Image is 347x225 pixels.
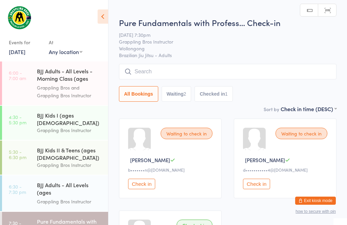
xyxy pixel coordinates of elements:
button: Check in [128,179,155,189]
div: Grappling Bros Instructor [37,198,102,205]
div: BJJ Kids I (ages [DEMOGRAPHIC_DATA]) [37,111,102,126]
label: Sort by [264,106,279,112]
div: Waiting to check in [275,128,327,139]
time: 5:30 - 6:30 pm [9,149,26,160]
div: 1 [225,91,228,97]
a: 5:30 -6:30 pmBJJ Kids II & Teens (ages [DEMOGRAPHIC_DATA])Grappling Bros Instructor [2,141,108,175]
span: Grappling Bros Instructor [119,38,326,45]
div: Grappling Bros Instructor [37,161,102,169]
div: b•••••••n@[DOMAIN_NAME] [128,167,215,173]
div: BJJ Adults - All Levels - Morning Class (ages [DEMOGRAPHIC_DATA]+) [37,67,102,84]
div: BJJ Adults - All Levels (ages [DEMOGRAPHIC_DATA]+) [37,181,102,198]
input: Search [119,64,336,79]
div: Events for [9,37,42,48]
div: BJJ Kids II & Teens (ages [DEMOGRAPHIC_DATA]) [37,146,102,161]
a: [DATE] [9,48,25,55]
div: 2 [184,91,186,97]
span: [PERSON_NAME] [130,156,170,164]
div: Check in time (DESC) [281,105,336,112]
button: Exit kiosk mode [295,197,336,205]
div: Grappling Bros Instructor [37,126,102,134]
time: 4:30 - 5:30 pm [9,114,26,125]
span: Brazilian Jiu Jitsu - Adults [119,52,336,58]
a: 6:30 -7:30 pmBJJ Adults - All Levels (ages [DEMOGRAPHIC_DATA]+)Grappling Bros Instructor [2,175,108,211]
button: Checked in1 [195,86,233,102]
div: Waiting to check in [161,128,212,139]
div: Any location [49,48,82,55]
button: how to secure with pin [295,209,336,214]
time: 6:30 - 7:30 pm [9,184,26,195]
span: [PERSON_NAME] [245,156,285,164]
img: Grappling Bros Wollongong [7,5,32,30]
div: d•••••••••••4@[DOMAIN_NAME] [243,167,329,173]
h2: Pure Fundamentals with Profess… Check-in [119,17,336,28]
time: 6:00 - 7:00 am [9,70,26,81]
button: Check in [243,179,270,189]
button: Waiting2 [162,86,191,102]
a: 6:00 -7:00 amBJJ Adults - All Levels - Morning Class (ages [DEMOGRAPHIC_DATA]+)Grappling Bros and... [2,61,108,105]
a: 4:30 -5:30 pmBJJ Kids I (ages [DEMOGRAPHIC_DATA])Grappling Bros Instructor [2,106,108,140]
div: At [49,37,82,48]
span: Wollongong [119,45,326,52]
div: Grappling Bros and Grappling Bros Instructor [37,84,102,99]
span: [DATE] 7:30pm [119,31,326,38]
button: All Bookings [119,86,158,102]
